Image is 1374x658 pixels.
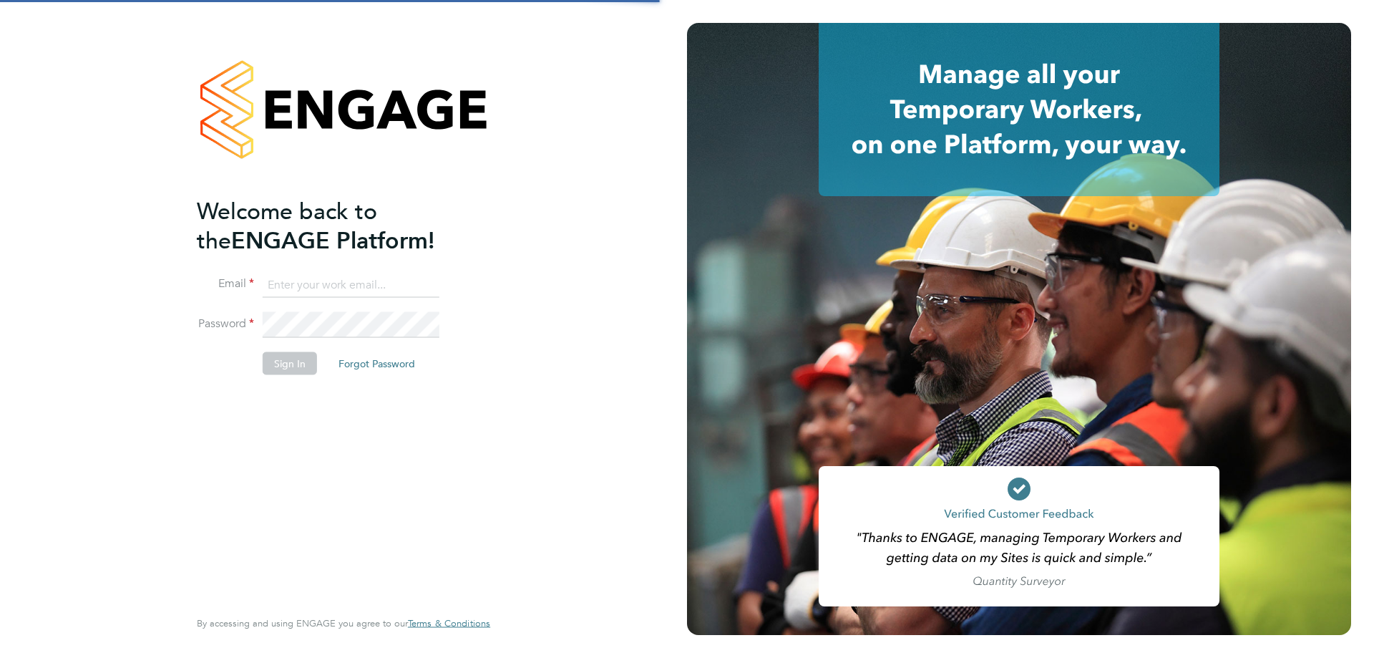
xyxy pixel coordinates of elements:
button: Sign In [263,352,317,375]
label: Password [197,316,254,332]
h2: ENGAGE Platform! [197,196,476,255]
span: Welcome back to the [197,197,377,254]
label: Email [197,276,254,291]
input: Enter your work email... [263,272,439,298]
a: Terms & Conditions [408,618,490,629]
span: By accessing and using ENGAGE you agree to our [197,617,490,629]
button: Forgot Password [327,352,427,375]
